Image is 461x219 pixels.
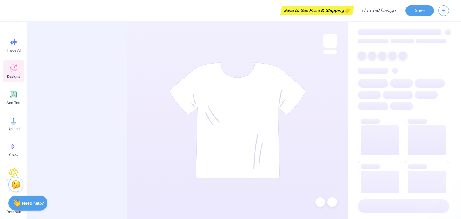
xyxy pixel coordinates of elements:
span: Designs [7,74,20,79]
span: Decorate [6,209,21,214]
span: Add Text [6,100,21,105]
img: tee-skeleton.svg [169,62,306,179]
span: Upload [8,126,20,131]
span: 👉 [344,7,351,14]
span: Image AI [7,48,21,53]
strong: Need help? [22,200,44,206]
input: Untitled Design [357,4,401,16]
span: Clipart & logos [4,178,23,188]
span: Greek [9,152,18,157]
button: Save [405,5,434,16]
div: Save to See Price & Shipping [282,6,352,15]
